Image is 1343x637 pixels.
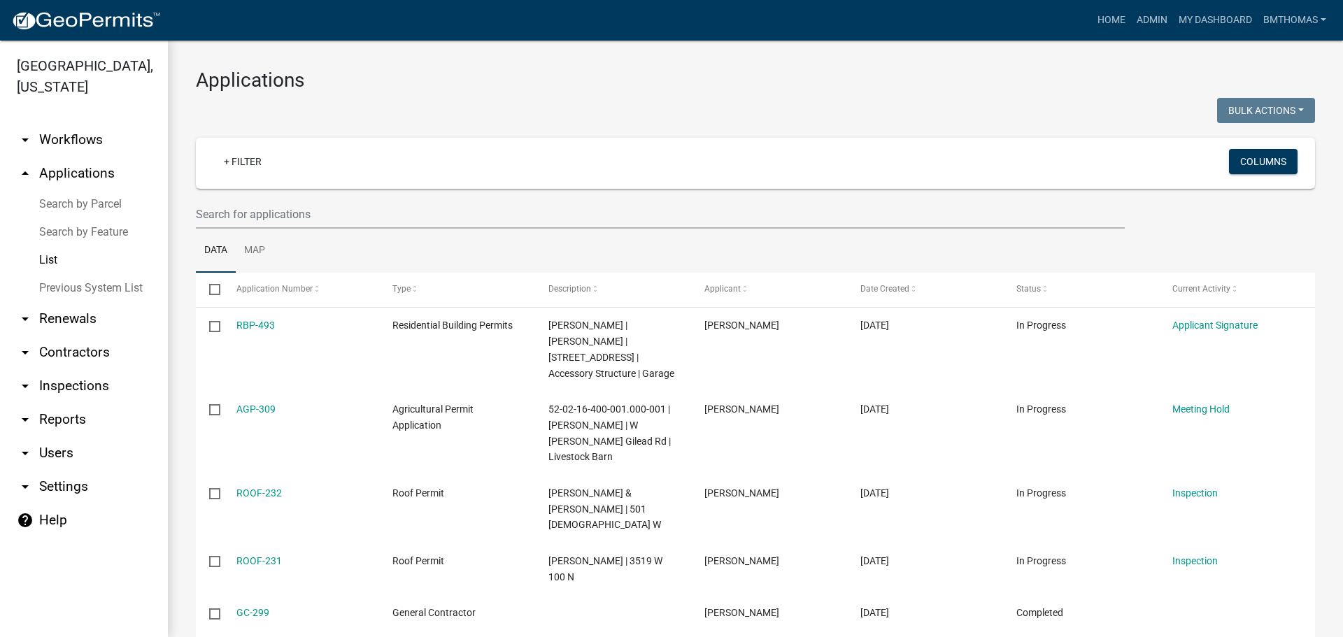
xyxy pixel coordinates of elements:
[236,284,313,294] span: Application Number
[17,512,34,529] i: help
[17,378,34,394] i: arrow_drop_down
[704,487,779,499] span: Hector Acuna
[1172,403,1230,415] a: Meeting Hold
[1016,487,1066,499] span: In Progress
[236,403,276,415] a: AGP-309
[17,478,34,495] i: arrow_drop_down
[704,555,779,566] span: Hector Acuna
[704,284,741,294] span: Applicant
[196,200,1125,229] input: Search for applications
[1159,273,1315,306] datatable-header-cell: Current Activity
[548,487,661,531] span: Thomas Foust & Jackie Ann Wiley | 501 N 400 W
[860,403,889,415] span: 08/21/2025
[1003,273,1159,306] datatable-header-cell: Status
[548,555,662,582] span: Hector Acuna | 3519 W 100 N
[17,131,34,148] i: arrow_drop_down
[1258,7,1332,34] a: bmthomas
[535,273,691,306] datatable-header-cell: Description
[17,344,34,361] i: arrow_drop_down
[548,403,671,462] span: 52-02-16-400-001.000-001 | Weaver, Lynn D | W Macy Gilead Rd | Livestock Barn
[392,320,513,331] span: Residential Building Permits
[17,411,34,428] i: arrow_drop_down
[236,607,269,618] a: GC-299
[860,555,889,566] span: 08/21/2025
[860,284,909,294] span: Date Created
[17,310,34,327] i: arrow_drop_down
[236,555,282,566] a: ROOF-231
[196,273,222,306] datatable-header-cell: Select
[548,320,674,378] span: Chris Dodd | Chris Dodd | 1860 W 1050 S MIAMI, IN 46959 | Accessory Structure | Garage
[1092,7,1131,34] a: Home
[1229,149,1298,174] button: Columns
[704,320,779,331] span: Chris Dodd
[548,284,591,294] span: Description
[1016,555,1066,566] span: In Progress
[392,607,476,618] span: General Contractor
[691,273,847,306] datatable-header-cell: Applicant
[1016,320,1066,331] span: In Progress
[847,273,1003,306] datatable-header-cell: Date Created
[1172,487,1218,499] a: Inspection
[860,487,889,499] span: 08/21/2025
[17,165,34,182] i: arrow_drop_up
[704,403,779,415] span: Lynn Weaver
[17,445,34,461] i: arrow_drop_down
[196,229,236,273] a: Data
[1172,284,1230,294] span: Current Activity
[1172,320,1258,331] a: Applicant Signature
[196,69,1315,92] h3: Applications
[236,320,275,331] a: RBP-493
[704,607,779,618] span: Hector Acuna
[1173,7,1258,34] a: My Dashboard
[236,229,273,273] a: Map
[860,607,889,618] span: 08/21/2025
[860,320,889,331] span: 08/21/2025
[392,555,444,566] span: Roof Permit
[1016,284,1041,294] span: Status
[1016,607,1063,618] span: Completed
[392,403,474,431] span: Agricultural Permit Application
[213,149,273,174] a: + Filter
[392,487,444,499] span: Roof Permit
[236,487,282,499] a: ROOF-232
[378,273,534,306] datatable-header-cell: Type
[222,273,378,306] datatable-header-cell: Application Number
[1016,403,1066,415] span: In Progress
[1131,7,1173,34] a: Admin
[392,284,411,294] span: Type
[1217,98,1315,123] button: Bulk Actions
[1172,555,1218,566] a: Inspection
